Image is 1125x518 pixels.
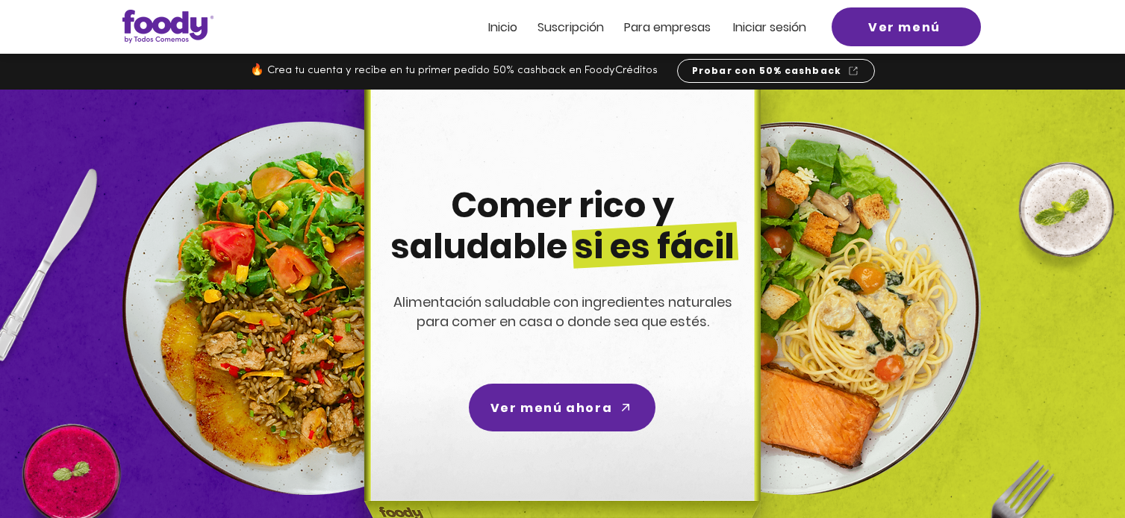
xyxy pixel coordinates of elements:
a: Iniciar sesión [733,21,806,34]
img: left-dish-compress.png [122,122,496,495]
a: Inicio [488,21,517,34]
span: 🔥 Crea tu cuenta y recibe en tu primer pedido 50% cashback en FoodyCréditos [250,65,658,76]
span: Pa [624,19,638,36]
a: Ver menú ahora [469,384,655,431]
a: Suscripción [537,21,604,34]
span: Iniciar sesión [733,19,806,36]
img: Logo_Foody V2.0.0 (3).png [122,10,214,43]
span: Ver menú ahora [490,399,612,417]
a: Probar con 50% cashback [677,59,875,83]
span: Alimentación saludable con ingredientes naturales para comer en casa o donde sea que estés. [393,293,732,331]
span: Suscripción [537,19,604,36]
a: Ver menú [832,7,981,46]
span: Comer rico y saludable si es fácil [390,181,735,270]
a: Para empresas [624,21,711,34]
span: ra empresas [638,19,711,36]
iframe: Messagebird Livechat Widget [1038,431,1110,503]
span: Ver menú [868,18,941,37]
span: Probar con 50% cashback [692,64,842,78]
span: Inicio [488,19,517,36]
